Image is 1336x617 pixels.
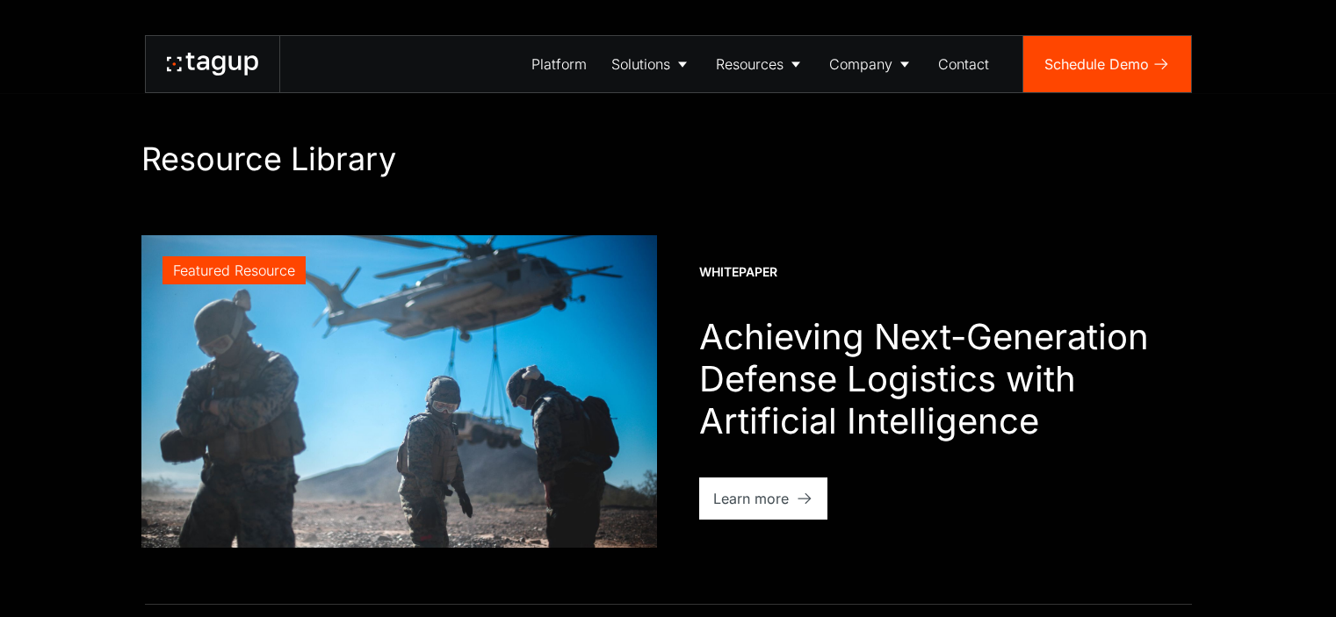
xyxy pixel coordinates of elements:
[599,36,704,92] a: Solutions
[699,477,827,520] a: Learn more
[141,235,658,548] a: Featured Resource
[1044,54,1149,75] div: Schedule Demo
[938,54,989,75] div: Contact
[49,578,128,599] div: Preferences
[531,54,587,75] div: Platform
[141,140,1195,179] h1: Resource Library
[817,36,926,92] a: Company
[716,54,784,75] div: Resources
[829,54,892,75] div: Company
[926,36,1001,92] a: Contact
[704,36,817,92] a: Resources
[611,54,670,75] div: Solutions
[1023,36,1191,92] a: Schedule Demo
[699,263,777,281] div: Whitepaper
[699,316,1195,442] h1: Achieving Next-Generation Defense Logistics with Artificial Intelligence
[173,260,295,281] div: Featured Resource
[713,488,789,509] div: Learn more
[519,36,599,92] a: Platform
